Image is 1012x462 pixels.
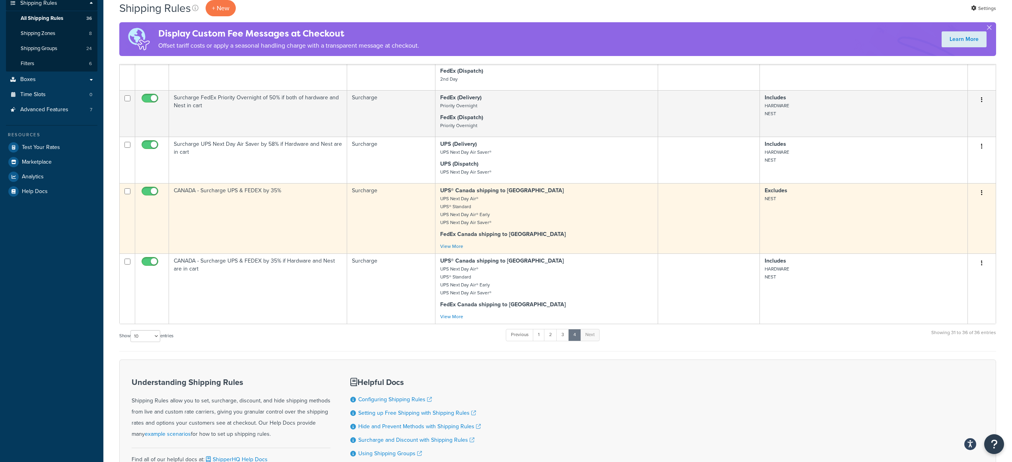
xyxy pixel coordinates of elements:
[350,378,481,387] h3: Helpful Docs
[6,102,97,117] li: Advanced Features
[169,253,347,324] td: CANADA - Surcharge UPS & FEDEX by 35% if Hardware and Nest are in cart
[506,329,534,341] a: Previous
[347,44,435,90] td: Surcharge
[765,140,786,148] strong: Includes
[440,160,478,168] strong: UPS (Dispatch)
[971,3,996,14] a: Settings
[440,140,477,148] strong: UPS (Delivery)
[765,257,786,265] strong: Includes
[533,329,545,341] a: 1
[22,144,60,151] span: Test Your Rates
[169,44,347,90] td: Surcharge FedEx 2nd Day by 45%
[765,93,786,102] strong: Includes
[544,329,557,341] a: 2
[440,243,463,250] a: View More
[89,91,92,98] span: 0
[130,330,160,342] select: Showentries
[347,183,435,253] td: Surcharge
[440,300,566,309] strong: FedEx Canada shipping to [GEOGRAPHIC_DATA]
[931,328,996,345] div: Showing 31 to 36 of 36 entries
[358,422,481,431] a: Hide and Prevent Methods with Shipping Rules
[20,91,46,98] span: Time Slots
[440,149,491,156] small: UPS Next Day Air Saver®
[358,436,474,444] a: Surcharge and Discount with Shipping Rules
[22,159,52,166] span: Marketplace
[440,122,477,129] small: Priority Overnight
[556,329,569,341] a: 3
[86,45,92,52] span: 24
[984,434,1004,454] button: Open Resource Center
[6,41,97,56] a: Shipping Groups 24
[158,27,419,40] h4: Display Custom Fee Messages at Checkout
[440,113,483,122] strong: FedEx (Dispatch)
[440,230,566,238] strong: FedEx Canada shipping to [GEOGRAPHIC_DATA]
[6,56,97,71] a: Filters 6
[89,30,92,37] span: 8
[21,15,63,22] span: All Shipping Rules
[440,313,463,320] a: View More
[22,174,44,180] span: Analytics
[580,329,600,341] a: Next
[765,186,787,195] strong: Excludes
[358,449,422,458] a: Using Shipping Groups
[6,155,97,169] a: Marketplace
[440,75,458,83] small: 2nd Day
[132,378,330,440] div: Shipping Rules allow you to set, surcharge, discount, and hide shipping methods from live and cus...
[119,330,173,342] label: Show entries
[86,15,92,22] span: 36
[765,265,789,280] small: HARDWARE NEST
[6,11,97,26] a: All Shipping Rules 36
[169,183,347,253] td: CANADA - Surcharge UPS & FEDEX by 35%
[6,26,97,41] li: Shipping Zones
[440,93,482,102] strong: FedEx (Delivery)
[22,188,48,195] span: Help Docs
[440,102,477,109] small: Priority Overnight
[765,102,789,117] small: HARDWARE NEST
[765,149,789,164] small: HARDWARE NEST
[440,67,483,75] strong: FedEx (Dispatch)
[440,186,564,195] strong: UPS® Canada shipping to [GEOGRAPHIC_DATA]
[6,56,97,71] li: Filters
[440,195,491,226] small: UPS Next Day Air® UPS® Standard UPS Next Day Air® Early UPS Next Day Air Saver®
[347,90,435,137] td: Surcharge
[6,170,97,184] a: Analytics
[119,22,158,56] img: duties-banner-06bc72dcb5fe05cb3f9472aba00be2ae8eb53ab6f0d8bb03d382ba314ac3c341.png
[6,72,97,87] a: Boxes
[942,31,987,47] a: Learn More
[89,60,92,67] span: 6
[119,0,191,16] h1: Shipping Rules
[6,140,97,155] a: Test Your Rates
[21,45,57,52] span: Shipping Groups
[440,265,491,296] small: UPS Next Day Air® UPS® Standard UPS Next Day Air® Early UPS Next Day Air Saver®
[20,106,68,113] span: Advanced Features
[169,137,347,183] td: Surcharge UPS Next Day Air Saver by 58% if Hardware and Nest are in cart
[440,168,491,176] small: UPS Next Day Air Saver®
[6,102,97,117] a: Advanced Features 7
[6,87,97,102] a: Time Slots 0
[6,184,97,199] a: Help Docs
[90,106,92,113] span: 7
[145,430,191,438] a: example scenarios
[440,257,564,265] strong: UPS® Canada shipping to [GEOGRAPHIC_DATA]
[347,253,435,324] td: Surcharge
[132,378,330,387] h3: Understanding Shipping Rules
[6,26,97,41] a: Shipping Zones 8
[765,195,776,202] small: NEST
[358,395,432,404] a: Configuring Shipping Rules
[347,137,435,183] td: Surcharge
[21,30,55,37] span: Shipping Zones
[6,87,97,102] li: Time Slots
[6,41,97,56] li: Shipping Groups
[6,11,97,26] li: All Shipping Rules
[20,76,36,83] span: Boxes
[6,131,97,138] div: Resources
[568,329,581,341] a: 4
[21,60,34,67] span: Filters
[358,409,476,417] a: Setting up Free Shipping with Shipping Rules
[169,90,347,137] td: Surcharge FedEx Priority Overnight of 50% if both of hardware and Nest in cart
